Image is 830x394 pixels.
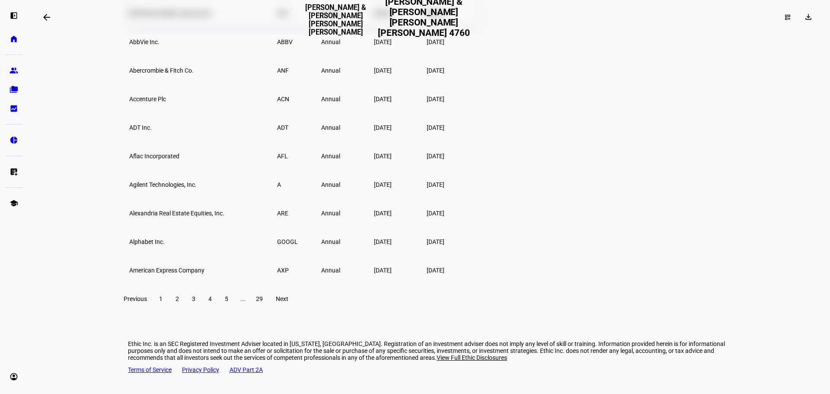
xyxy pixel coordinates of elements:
span: Annual [321,238,340,245]
span: ADT Inc. [129,124,152,131]
span: [DATE] [374,96,392,103]
button: 5 [219,290,234,308]
span: AFL [277,153,288,160]
eth-mat-symbol: folder_copy [10,85,18,94]
eth-mat-symbol: left_panel_open [10,11,18,20]
span: [DATE] [374,67,392,74]
span: Accenture Plc [129,96,166,103]
eth-mat-symbol: group [10,66,18,75]
a: pie_chart [5,131,22,149]
eth-mat-symbol: home [10,35,18,43]
span: ANF [277,67,289,74]
span: 2 [176,295,179,302]
span: [DATE] [374,238,392,245]
span: Annual [321,67,340,74]
div: Ethic Inc. is an SEC Registered Investment Adviser located in [US_STATE], [GEOGRAPHIC_DATA]. Regi... [128,340,730,361]
eth-mat-symbol: account_circle [10,372,18,381]
a: Privacy Policy [182,366,219,373]
span: Annual [321,181,340,188]
span: 3 [192,295,195,302]
a: ADV Part 2A [230,366,263,373]
span: [DATE] [374,124,392,131]
span: Annual [321,96,340,103]
span: 5 [225,295,228,302]
span: [DATE] [427,153,444,160]
span: Aflac Incorporated [129,153,179,160]
a: folder_copy [5,81,22,98]
span: Annual [321,153,340,160]
span: [DATE] [374,267,392,274]
span: Annual [321,38,340,45]
span: [DATE] [427,38,444,45]
span: [DATE] [374,38,392,45]
button: 2 [169,290,185,308]
span: [DATE] [427,267,444,274]
mat-icon: download [804,13,813,21]
span: [DATE] [427,210,444,217]
span: [DATE] [427,238,444,245]
button: Next [268,290,296,308]
span: [DATE] [374,210,392,217]
button: 29 [252,290,267,308]
h3: [PERSON_NAME] & [PERSON_NAME] [PERSON_NAME] [PERSON_NAME] [299,3,373,37]
a: bid_landscape [5,100,22,117]
span: [DATE] [374,153,392,160]
span: Next [276,295,288,302]
span: [DATE] [427,181,444,188]
mat-icon: dashboard_customize [784,14,791,21]
eth-mat-symbol: pie_chart [10,136,18,144]
eth-mat-symbol: bid_landscape [10,104,18,113]
span: [DATE] [374,181,392,188]
eth-mat-symbol: school [10,199,18,208]
span: [DATE] [427,96,444,103]
span: 29 [256,295,263,302]
span: ACN [277,96,289,103]
span: Agilent Technologies, Inc. [129,181,197,188]
span: ... [240,295,246,302]
button: 3 [186,290,201,308]
span: ABBV [277,38,293,45]
span: Alexandria Real Estate Equities, Inc. [129,210,224,217]
span: A [277,181,281,188]
span: 4 [208,295,212,302]
span: ARE [277,210,288,217]
span: Abercrombie & Fitch Co. [129,67,194,74]
span: View Full Ethic Disclosures [437,354,507,361]
eth-mat-symbol: list_alt_add [10,167,18,176]
a: home [5,30,22,48]
span: American Express Company [129,267,204,274]
span: ADT [277,124,288,131]
span: Annual [321,210,340,217]
span: AbbVie Inc. [129,38,160,45]
button: 4 [202,290,218,308]
a: group [5,62,22,79]
button: ... [235,290,251,308]
a: Terms of Service [128,366,172,373]
mat-icon: arrow_backwards [41,12,52,22]
span: GOOGL [277,238,298,245]
span: AXP [277,267,289,274]
span: Annual [321,124,340,131]
span: [DATE] [427,124,444,131]
span: Annual [321,267,340,274]
span: [DATE] [427,67,444,74]
span: Alphabet Inc. [129,238,165,245]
